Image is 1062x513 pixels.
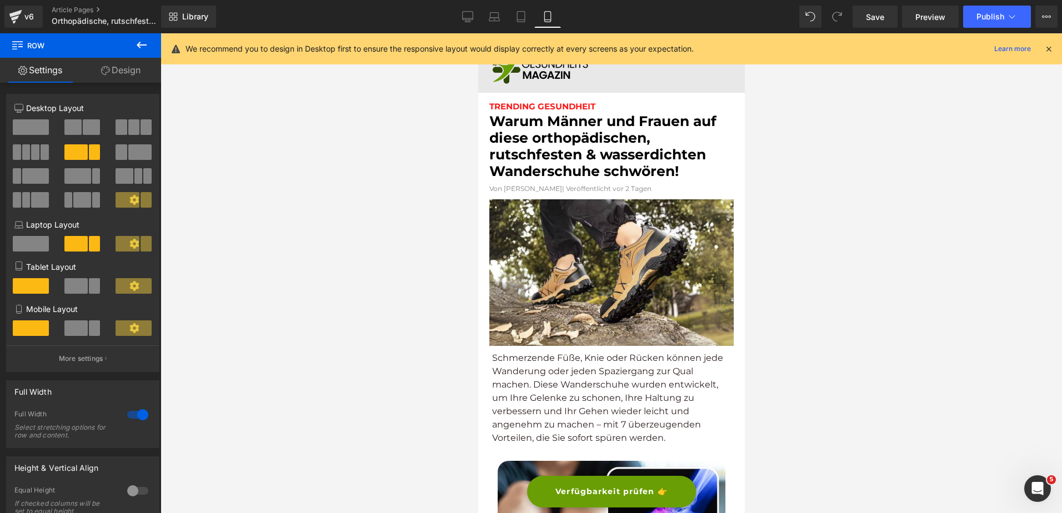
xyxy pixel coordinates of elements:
[454,6,481,28] a: Desktop
[799,6,821,28] button: Undo
[59,354,103,364] p: More settings
[14,303,151,315] p: Mobile Layout
[481,6,508,28] a: Laptop
[14,457,98,472] div: Height & Vertical Align
[915,11,945,23] span: Preview
[4,6,43,28] a: v6
[14,102,151,114] p: Desktop Layout
[7,345,159,371] button: More settings
[84,151,173,159] span: | Veröffentlicht vor 2 Tagen
[11,79,238,146] font: Warum Männer und Frauen auf diese orthopädischen, rutschfesten & wasserdichten Wanderschuhe schwö...
[1035,6,1058,28] button: More
[52,6,179,14] a: Article Pages
[11,8,267,16] p: Advertorial
[81,58,161,83] a: Design
[1024,475,1051,502] iframe: Intercom live chat
[161,6,216,28] a: New Library
[14,424,114,439] div: Select stretching options for row and content.
[77,452,189,464] span: Verfügbarkeit prüfen 👉
[508,6,534,28] a: Tablet
[11,151,84,159] font: Von [PERSON_NAME]
[14,381,52,396] div: Full Width
[826,6,848,28] button: Redo
[14,486,116,497] div: Equal Height
[22,9,36,24] div: v6
[49,442,218,474] a: Verfügbarkeit prüfen 👉
[963,6,1031,28] button: Publish
[866,11,884,23] span: Save
[14,261,151,273] p: Tablet Layout
[11,33,122,58] span: Row
[976,12,1004,21] span: Publish
[14,219,151,230] p: Laptop Layout
[11,68,117,78] span: TRENDING GESUNDHEIT
[14,410,116,421] div: Full Width
[902,6,959,28] a: Preview
[186,43,694,55] p: We recommend you to design in Desktop first to ensure the responsive layout would display correct...
[990,42,1035,56] a: Learn more
[182,12,208,22] span: Library
[52,17,158,26] span: Orthopädische, rutschfeste &amp; wasserdichte Wanderschuhe - 7 Gründe Adv
[14,318,253,411] p: Schmerzende Füße, Knie oder Rücken können jede Wanderung oder jeden Spaziergang zur Qual machen. ...
[1047,475,1056,484] span: 5
[534,6,561,28] a: Mobile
